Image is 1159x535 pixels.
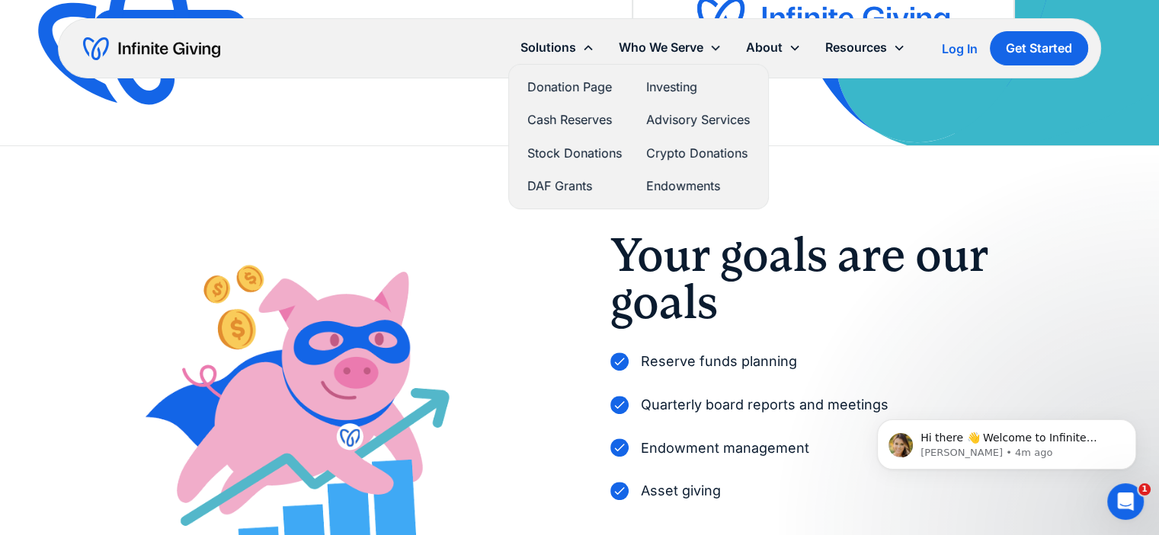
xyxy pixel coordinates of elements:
[854,387,1159,494] iframe: Intercom notifications message
[990,31,1088,65] a: Get Started
[734,31,813,64] div: About
[619,37,703,58] div: Who We Serve
[610,231,1101,326] h2: Your goals are our goals
[520,37,576,58] div: Solutions
[646,143,750,164] a: Crypto Donations
[746,37,783,58] div: About
[607,31,734,64] div: Who We Serve
[83,37,220,61] a: home
[813,31,917,64] div: Resources
[641,350,797,374] p: Reserve funds planning
[527,176,622,196] a: DAF Grants
[527,143,622,164] a: Stock Donations
[641,437,809,460] p: Endowment management
[646,110,750,130] a: Advisory Services
[508,64,769,209] nav: Solutions
[527,110,622,130] a: Cash Reserves
[646,77,750,97] a: Investing
[646,176,750,196] a: Endowments
[942,40,978,58] a: Log In
[1107,483,1144,520] iframe: Intercom live chat
[641,479,721,503] p: Asset giving
[641,393,888,417] p: Quarterly board reports and meetings
[1138,483,1151,495] span: 1
[508,31,607,64] div: Solutions
[825,37,887,58] div: Resources
[527,77,622,97] a: Donation Page
[942,43,978,55] div: Log In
